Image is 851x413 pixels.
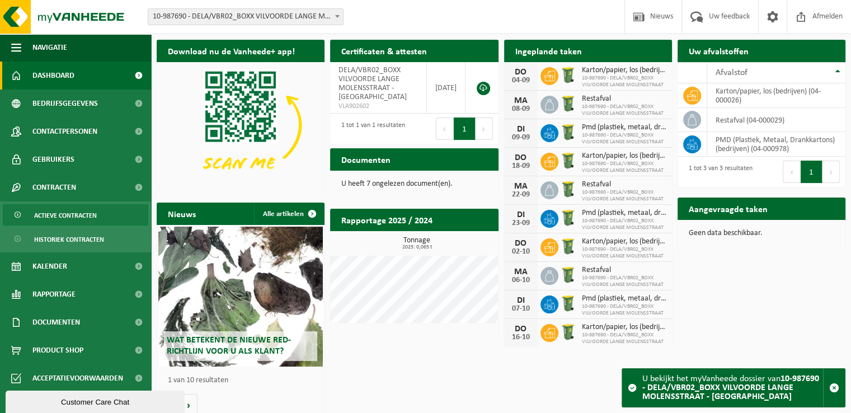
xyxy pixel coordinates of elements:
img: WB-0240-HPE-GN-50 [558,94,577,113]
button: 1 [454,118,476,140]
img: WB-0240-HPE-GN-50 [558,123,577,142]
span: 10-987690 - DELA/VBR02_BOXX VILVOORDE LANGE MOLENSSTRAAT [582,75,666,88]
span: Karton/papier, los (bedrijven) [582,66,666,75]
span: Pmd (plastiek, metaal, drankkartons) (bedrijven) [582,123,666,132]
h3: Tonnage [336,237,498,250]
span: Acceptatievoorwaarden [32,364,123,392]
h2: Rapportage 2025 / 2024 [330,209,444,231]
span: 10-987690 - DELA/VBR02_BOXX VILVOORDE LANGE MOLENSSTRAAT [582,161,666,174]
a: Wat betekent de nieuwe RED-richtlijn voor u als klant? [158,227,323,367]
span: Karton/papier, los (bedrijven) [582,237,666,246]
button: Previous [436,118,454,140]
td: restafval (04-000029) [707,108,845,132]
span: 10-987690 - DELA/VBR02_BOXX VILVOORDE LANGE MOLENSSTRAAT [582,303,666,317]
span: Restafval [582,180,666,189]
div: 08-09 [510,105,532,113]
span: DELA/VBR02_BOXX VILVOORDE LANGE MOLENSSTRAAT - [GEOGRAPHIC_DATA] [338,66,407,101]
p: 1 van 10 resultaten [168,377,319,384]
span: 10-987690 - DELA/VBR02_BOXX VILVOORDE LANGE MOLENSSTRAAT - VILVOORDE [148,9,343,25]
div: DO [510,68,532,77]
img: WB-0240-HPE-GN-50 [558,208,577,227]
div: 1 tot 3 van 3 resultaten [683,159,753,184]
img: WB-0240-HPE-GN-50 [558,294,577,313]
img: Download de VHEPlus App [157,62,325,188]
button: 1 [801,161,822,183]
div: MA [510,182,532,191]
span: 10-987690 - DELA/VBR02_BOXX VILVOORDE LANGE MOLENSSTRAAT [582,189,666,203]
span: Restafval [582,266,666,275]
a: Alle artikelen [254,203,323,225]
div: DI [510,125,532,134]
div: MA [510,96,532,105]
span: Documenten [32,308,80,336]
span: VLA902602 [338,102,417,111]
div: DI [510,296,532,305]
span: Karton/papier, los (bedrijven) [582,323,666,332]
a: Actieve contracten [3,204,148,226]
div: 1 tot 1 van 1 resultaten [336,116,405,141]
span: 10-987690 - DELA/VBR02_BOXX VILVOORDE LANGE MOLENSSTRAAT [582,246,666,260]
span: Kalender [32,252,67,280]
span: Wat betekent de nieuwe RED-richtlijn voor u als klant? [167,336,291,355]
img: WB-0240-HPE-GN-50 [558,322,577,341]
div: MA [510,267,532,276]
span: 10-987690 - DELA/VBR02_BOXX VILVOORDE LANGE MOLENSSTRAAT - VILVOORDE [148,8,344,25]
span: Historiek contracten [34,229,104,250]
div: DO [510,153,532,162]
div: 06-10 [510,276,532,284]
button: Next [822,161,840,183]
div: 09-09 [510,134,532,142]
a: Bekijk rapportage [415,231,497,253]
span: Navigatie [32,34,67,62]
span: Restafval [582,95,666,104]
p: Geen data beschikbaar. [689,229,834,237]
span: 10-987690 - DELA/VBR02_BOXX VILVOORDE LANGE MOLENSSTRAAT [582,332,666,345]
span: 10-987690 - DELA/VBR02_BOXX VILVOORDE LANGE MOLENSSTRAAT [582,218,666,231]
button: Previous [783,161,801,183]
img: WB-0240-HPE-GN-50 [558,180,577,199]
span: Dashboard [32,62,74,90]
img: WB-0240-HPE-GN-50 [558,65,577,85]
h2: Download nu de Vanheede+ app! [157,40,306,62]
div: U bekijkt het myVanheede dossier van [642,369,823,407]
div: 16-10 [510,334,532,341]
h2: Nieuws [157,203,207,224]
img: WB-0240-HPE-GN-50 [558,237,577,256]
iframe: chat widget [6,388,187,413]
span: Pmd (plastiek, metaal, drankkartons) (bedrijven) [582,294,666,303]
span: Contracten [32,173,76,201]
h2: Ingeplande taken [504,40,593,62]
span: Rapportage [32,280,76,308]
span: 10-987690 - DELA/VBR02_BOXX VILVOORDE LANGE MOLENSSTRAAT [582,104,666,117]
span: 10-987690 - DELA/VBR02_BOXX VILVOORDE LANGE MOLENSSTRAAT [582,132,666,146]
div: 02-10 [510,248,532,256]
span: 10-987690 - DELA/VBR02_BOXX VILVOORDE LANGE MOLENSSTRAAT [582,275,666,288]
span: Pmd (plastiek, metaal, drankkartons) (bedrijven) [582,209,666,218]
td: PMD (Plastiek, Metaal, Drankkartons) (bedrijven) (04-000978) [707,132,845,157]
span: Afvalstof [716,68,747,77]
div: 22-09 [510,191,532,199]
strong: 10-987690 - DELA/VBR02_BOXX VILVOORDE LANGE MOLENSSTRAAT - [GEOGRAPHIC_DATA] [642,374,819,401]
span: Bedrijfsgegevens [32,90,98,118]
td: karton/papier, los (bedrijven) (04-000026) [707,83,845,108]
h2: Uw afvalstoffen [678,40,760,62]
div: 18-09 [510,162,532,170]
h2: Documenten [330,148,402,170]
p: U heeft 7 ongelezen document(en). [341,180,487,188]
h2: Aangevraagde taken [678,198,779,219]
div: DI [510,210,532,219]
span: Product Shop [32,336,83,364]
td: [DATE] [427,62,466,114]
a: Historiek contracten [3,228,148,250]
span: Actieve contracten [34,205,97,226]
img: WB-0240-HPE-GN-50 [558,265,577,284]
span: Karton/papier, los (bedrijven) [582,152,666,161]
div: 23-09 [510,219,532,227]
div: DO [510,325,532,334]
div: 04-09 [510,77,532,85]
div: 07-10 [510,305,532,313]
img: WB-0240-HPE-GN-50 [558,151,577,170]
div: DO [510,239,532,248]
button: Next [476,118,493,140]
